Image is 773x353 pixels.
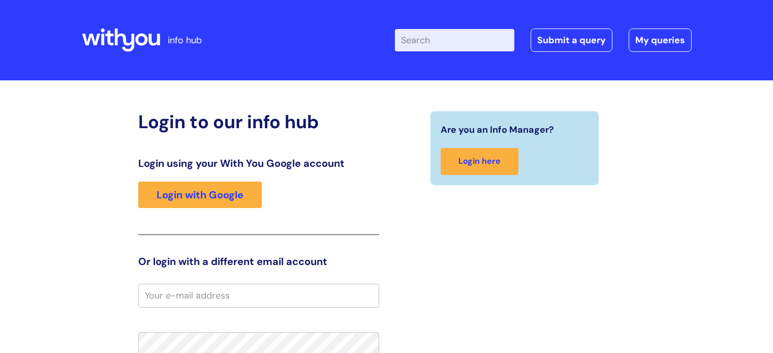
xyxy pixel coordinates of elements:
[138,182,262,208] a: Login with Google
[138,284,379,307] input: Your e-mail address
[395,29,514,51] input: Search
[441,148,518,175] a: Login here
[531,28,612,52] a: Submit a query
[138,255,379,268] h3: Or login with a different email account
[168,32,202,48] p: info hub
[138,157,379,169] h3: Login using your With You Google account
[138,111,379,133] h2: Login to our info hub
[441,122,554,138] span: Are you an Info Manager?
[629,28,692,52] a: My queries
